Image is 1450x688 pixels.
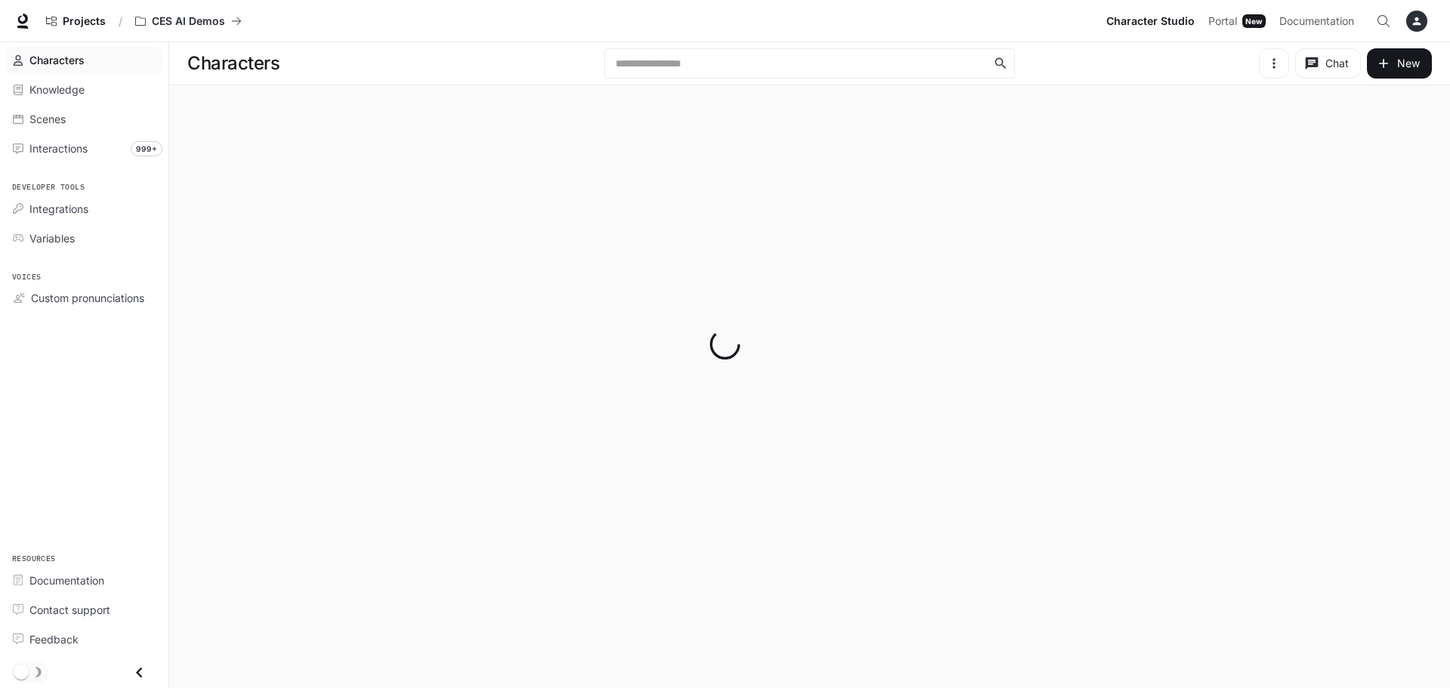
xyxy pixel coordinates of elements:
span: Interactions [29,140,88,156]
span: Feedback [29,631,79,647]
a: PortalNew [1202,6,1272,36]
button: All workspaces [128,6,248,36]
button: Open Command Menu [1368,6,1399,36]
span: Dark mode toggle [14,663,29,680]
span: Custom pronunciations [31,290,144,306]
a: Integrations [6,196,162,222]
div: / [113,14,128,29]
a: Documentation [1273,6,1365,36]
a: Feedback [6,626,162,653]
span: Knowledge [29,82,85,97]
span: Characters [29,52,85,68]
span: 999+ [131,141,162,156]
span: Documentation [29,572,104,588]
a: Custom pronunciations [6,285,162,311]
a: Go to projects [39,6,113,36]
a: Documentation [6,567,162,594]
a: Scenes [6,106,162,132]
a: Variables [6,225,162,251]
a: Interactions [6,135,162,162]
p: CES AI Demos [152,15,225,28]
div: New [1242,14,1266,28]
button: Close drawer [122,657,156,688]
span: Projects [63,15,106,28]
span: Integrations [29,201,88,217]
span: Scenes [29,111,66,127]
a: Contact support [6,597,162,623]
span: Variables [29,230,75,246]
a: Characters [6,47,162,73]
span: Documentation [1279,12,1354,31]
a: Character Studio [1100,6,1201,36]
span: Contact support [29,602,110,618]
span: Portal [1208,12,1237,31]
a: Knowledge [6,76,162,103]
span: Character Studio [1106,12,1195,31]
